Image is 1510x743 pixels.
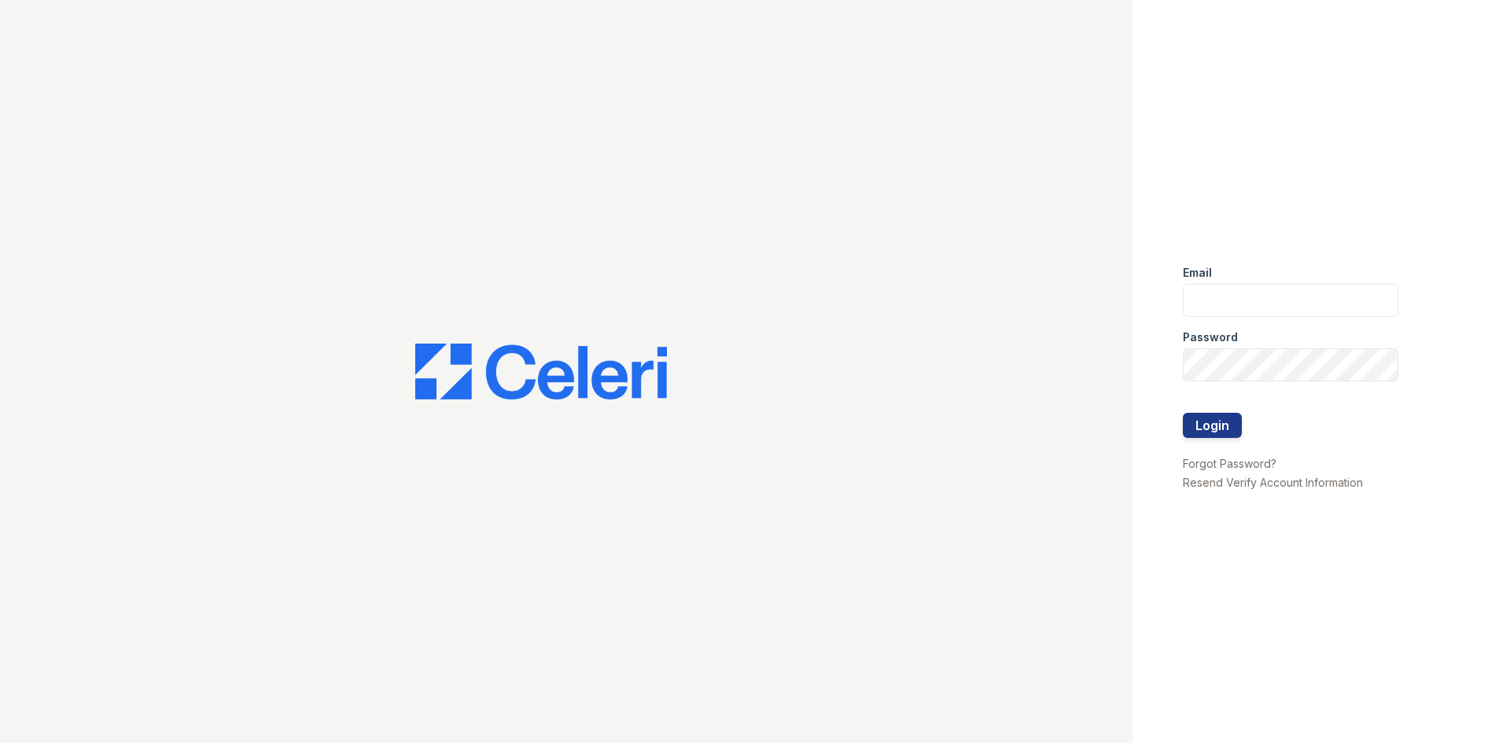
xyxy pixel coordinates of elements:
[1183,265,1212,281] label: Email
[1183,329,1238,345] label: Password
[1183,457,1276,470] a: Forgot Password?
[1183,476,1363,489] a: Resend Verify Account Information
[1183,413,1242,438] button: Login
[415,344,667,400] img: CE_Logo_Blue-a8612792a0a2168367f1c8372b55b34899dd931a85d93a1a3d3e32e68fde9ad4.png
